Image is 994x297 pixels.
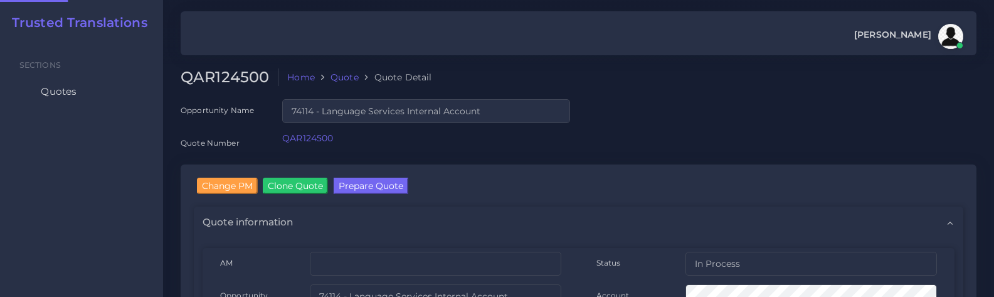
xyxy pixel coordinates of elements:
[41,85,77,99] span: Quotes
[263,178,328,194] input: Clone Quote
[181,68,278,87] h2: QAR124500
[330,71,359,84] a: Quote
[19,60,61,70] span: Sections
[848,24,968,49] a: [PERSON_NAME]avatar
[287,71,315,84] a: Home
[9,78,154,105] a: Quotes
[194,207,963,238] div: Quote information
[334,178,408,194] button: Prepare Quote
[282,132,333,144] a: QAR124500
[181,105,254,116] label: Opportunity Name
[854,30,931,39] span: [PERSON_NAME]
[3,15,147,30] a: Trusted Translations
[181,138,240,148] label: Quote Number
[596,257,621,268] label: Status
[220,257,233,268] label: AM
[359,71,432,84] li: Quote Detail
[938,24,963,49] img: avatar
[334,178,408,197] a: Prepare Quote
[197,178,258,194] input: Change PM
[203,215,293,229] span: Quote information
